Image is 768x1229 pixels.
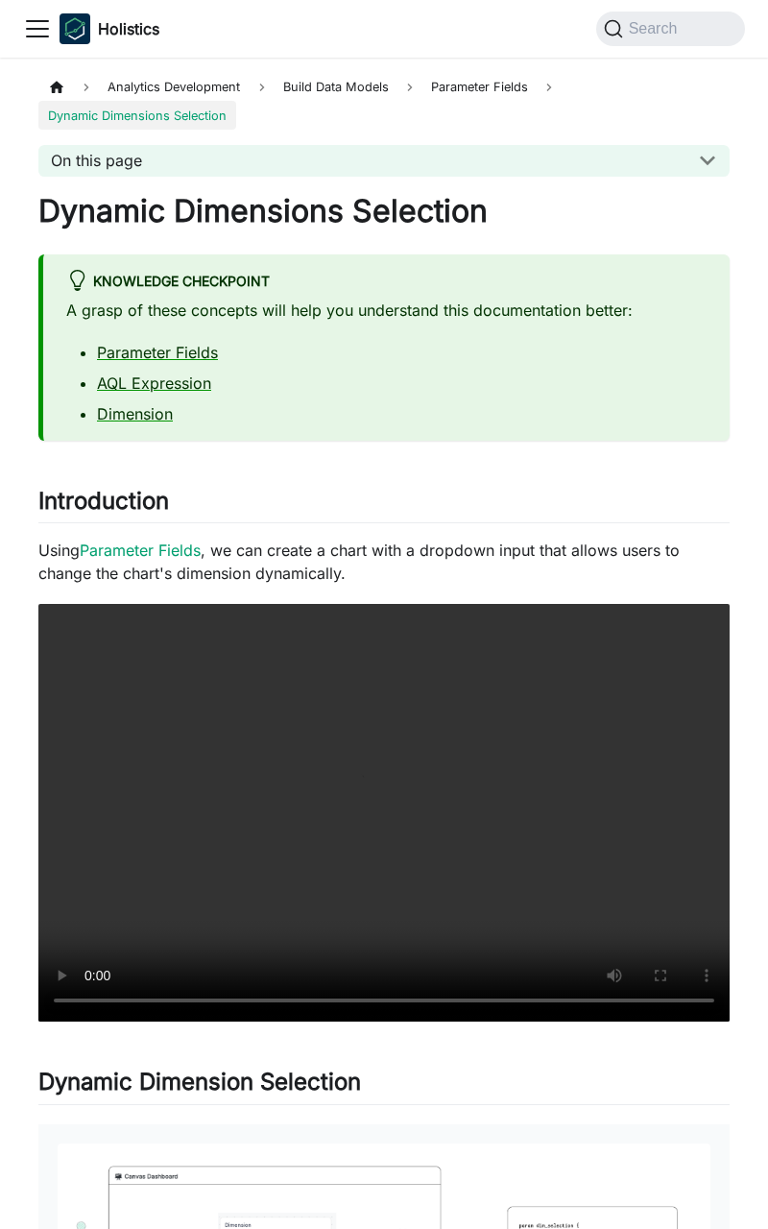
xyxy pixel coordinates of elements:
a: Parameter Fields [80,541,201,560]
p: Using , we can create a chart with a dropdown input that allows users to change the chart's dimen... [38,539,730,585]
a: Home page [38,73,75,101]
button: Toggle navigation bar [23,14,52,43]
video: Your browser does not support embedding video, but you can . [38,604,730,1022]
span: Analytics Development [98,73,250,101]
span: Search [623,20,689,37]
b: Holistics [98,17,159,40]
span: Parameter Fields [431,80,528,94]
p: A grasp of these concepts will help you understand this documentation better: [66,299,707,322]
div: knowledge checkpoint [66,270,707,295]
nav: Breadcrumbs [38,73,730,130]
img: Holistics [60,13,90,44]
button: Search (Command+K) [596,12,745,46]
h2: Dynamic Dimension Selection [38,1068,730,1104]
a: Dimension [97,404,173,423]
a: Parameter Fields [421,73,538,101]
a: HolisticsHolisticsHolistics [60,13,159,44]
button: On this page [38,145,730,177]
span: Build Data Models [274,73,398,101]
a: Parameter Fields [97,343,218,362]
h2: Introduction [38,487,730,523]
a: AQL Expression [97,374,211,393]
span: Dynamic Dimensions Selection [38,101,236,129]
h1: Dynamic Dimensions Selection [38,192,730,230]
